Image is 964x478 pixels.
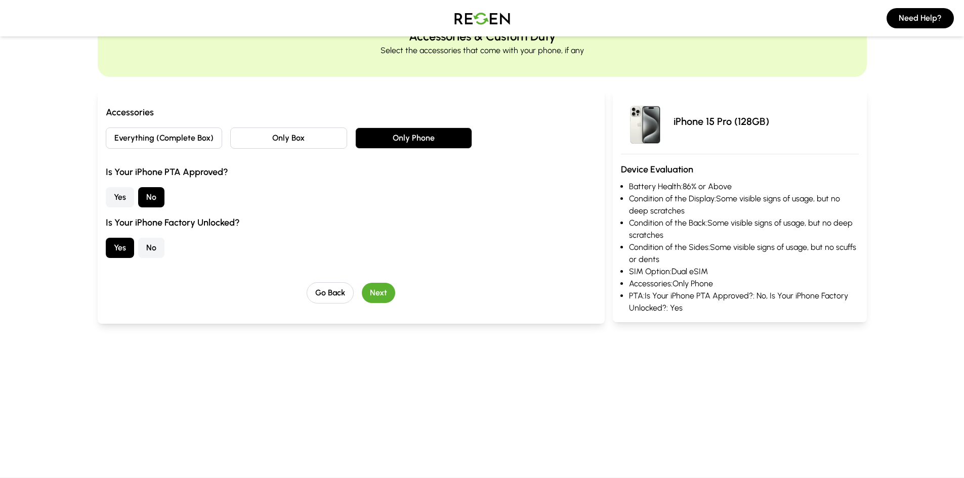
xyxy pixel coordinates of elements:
[106,238,134,258] button: Yes
[629,241,858,266] li: Condition of the Sides: Some visible signs of usage, but no scuffs or dents
[106,165,597,179] h3: Is Your iPhone PTA Approved?
[629,181,858,193] li: Battery Health: 86% or Above
[106,215,597,230] h3: Is Your iPhone Factory Unlocked?
[629,290,858,314] li: PTA: Is Your iPhone PTA Approved?: No, Is Your iPhone Factory Unlocked?: Yes
[106,127,223,149] button: Everything (Complete Box)
[621,97,669,146] img: iPhone 15 Pro
[362,283,395,303] button: Next
[106,187,134,207] button: Yes
[629,266,858,278] li: SIM Option: Dual eSIM
[629,217,858,241] li: Condition of the Back: Some visible signs of usage, but no deep scratches
[307,282,354,303] button: Go Back
[887,8,954,28] button: Need Help?
[621,162,858,177] h3: Device Evaluation
[138,238,164,258] button: No
[138,187,164,207] button: No
[409,28,556,45] h2: Accessories & Custom Duty
[381,45,584,57] p: Select the accessories that come with your phone, if any
[106,105,597,119] h3: Accessories
[230,127,347,149] button: Only Box
[355,127,472,149] button: Only Phone
[629,193,858,217] li: Condition of the Display: Some visible signs of usage, but no deep scratches
[447,4,518,32] img: Logo
[629,278,858,290] li: Accessories: Only Phone
[674,114,769,128] p: iPhone 15 Pro (128GB)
